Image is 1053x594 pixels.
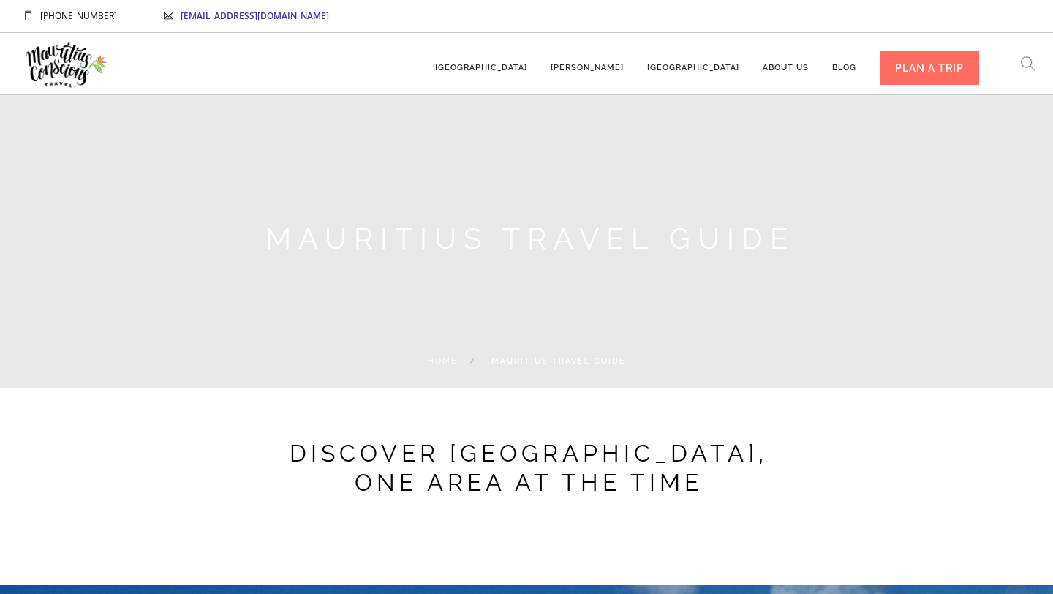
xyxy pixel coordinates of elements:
a: [PERSON_NAME] [551,41,624,81]
h3: DISCOVER [GEOGRAPHIC_DATA], ONE AREA AT THE TIME [110,439,948,497]
a: Home [428,356,458,366]
div: PLAN A TRIP [880,51,979,85]
a: [EMAIL_ADDRESS][DOMAIN_NAME] [181,10,329,22]
a: [GEOGRAPHIC_DATA] [435,41,527,81]
a: About us [763,41,809,81]
img: Mauritius Conscious Travel [23,37,109,92]
li: Mauritius Travel Guide [458,353,626,370]
a: [GEOGRAPHIC_DATA] [647,41,739,81]
span: [PHONE_NUMBER] [40,10,117,22]
a: PLAN A TRIP [880,41,979,81]
h2: Mauritius Travel Guide [110,221,951,256]
a: Blog [832,41,856,81]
